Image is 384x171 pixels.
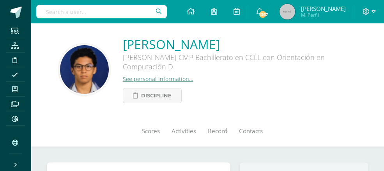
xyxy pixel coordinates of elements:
a: Scores [136,116,166,147]
input: Search a user… [36,5,167,18]
img: c179cb585356dab12e65aaa7bacb4e85.png [60,45,109,94]
a: Contacts [233,116,269,147]
a: Discipline [123,88,182,103]
span: [PERSON_NAME] [301,5,346,12]
a: Activities [166,116,202,147]
span: Discipline [141,88,172,103]
span: 1367 [258,10,267,19]
a: Record [202,116,233,147]
a: [PERSON_NAME] [123,36,357,53]
span: Mi Perfil [301,12,346,18]
span: Activities [172,127,196,135]
img: 45x45 [280,4,295,19]
a: See personal information… [123,75,193,83]
span: Scores [142,127,160,135]
span: Record [208,127,227,135]
div: [PERSON_NAME] CMP Bachillerato en CCLL con Orientación en Computación D [123,53,357,75]
span: Contacts [239,127,263,135]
